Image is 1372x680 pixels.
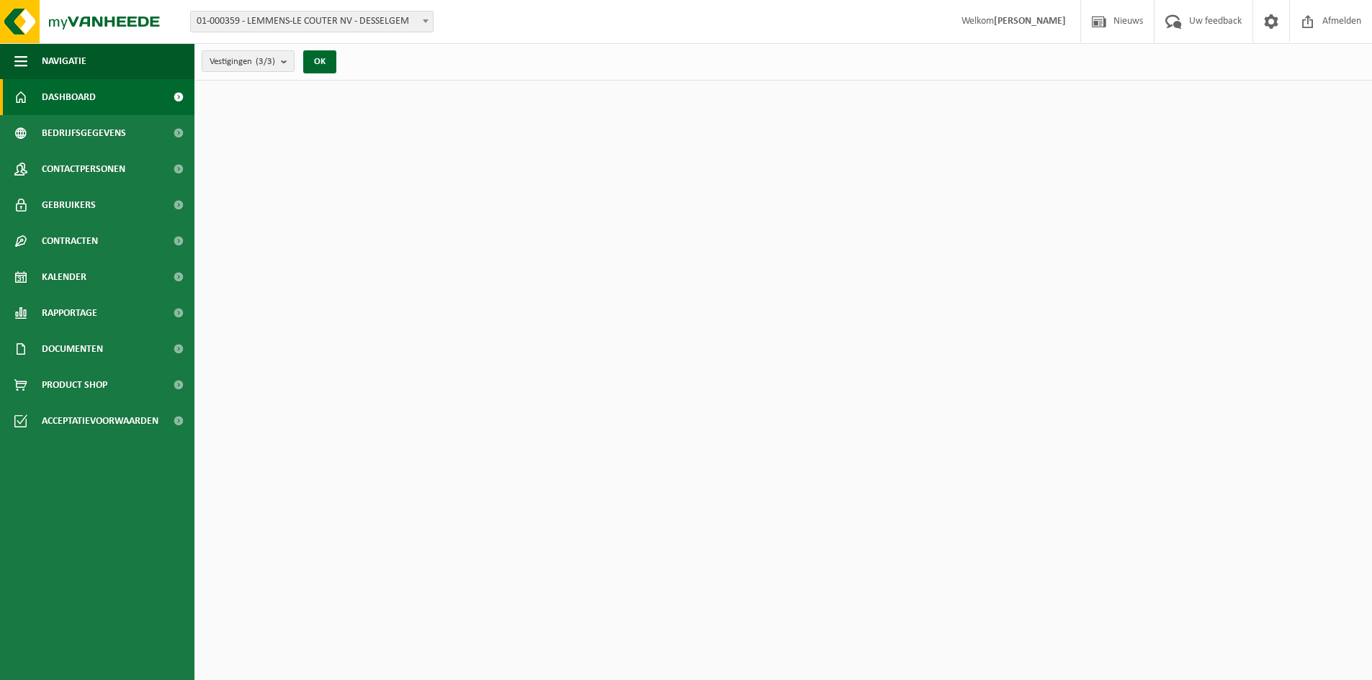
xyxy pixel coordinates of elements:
span: Documenten [42,331,103,367]
span: Contracten [42,223,98,259]
span: Dashboard [42,79,96,115]
span: Vestigingen [210,51,275,73]
strong: [PERSON_NAME] [994,16,1066,27]
span: Navigatie [42,43,86,79]
span: Acceptatievoorwaarden [42,403,158,439]
span: 01-000359 - LEMMENS-LE COUTER NV - DESSELGEM [191,12,433,32]
count: (3/3) [256,57,275,66]
button: OK [303,50,336,73]
span: Product Shop [42,367,107,403]
button: Vestigingen(3/3) [202,50,295,72]
span: Contactpersonen [42,151,125,187]
span: Rapportage [42,295,97,331]
span: Bedrijfsgegevens [42,115,126,151]
span: 01-000359 - LEMMENS-LE COUTER NV - DESSELGEM [190,11,434,32]
span: Gebruikers [42,187,96,223]
span: Kalender [42,259,86,295]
